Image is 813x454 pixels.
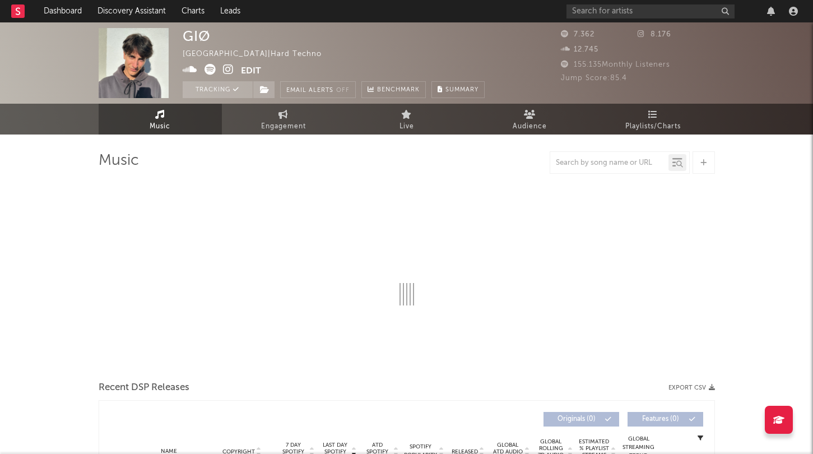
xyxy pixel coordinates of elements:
span: Benchmark [377,84,420,97]
span: 8.176 [638,31,671,38]
span: Audience [513,120,547,133]
button: Features(0) [628,412,703,427]
span: Recent DSP Releases [99,381,189,395]
button: Summary [431,81,485,98]
span: 155.135 Monthly Listeners [561,61,670,68]
div: [GEOGRAPHIC_DATA] | Hard Techno [183,48,335,61]
span: 12.745 [561,46,598,53]
a: Audience [468,104,592,135]
em: Off [336,87,350,94]
a: Playlists/Charts [592,104,715,135]
span: Features ( 0 ) [635,416,686,423]
a: Music [99,104,222,135]
span: Live [399,120,414,133]
span: Summary [445,87,478,93]
input: Search by song name or URL [550,159,668,168]
span: Originals ( 0 ) [551,416,602,423]
span: Engagement [261,120,306,133]
button: Export CSV [668,384,715,391]
a: Live [345,104,468,135]
input: Search for artists [566,4,735,18]
button: Email AlertsOff [280,81,356,98]
button: Edit [241,64,261,78]
button: Tracking [183,81,253,98]
a: Benchmark [361,81,426,98]
a: Engagement [222,104,345,135]
span: Music [150,120,170,133]
span: Jump Score: 85.4 [561,75,627,82]
button: Originals(0) [543,412,619,427]
div: GIØ [183,28,211,44]
span: Playlists/Charts [625,120,681,133]
span: 7.362 [561,31,594,38]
